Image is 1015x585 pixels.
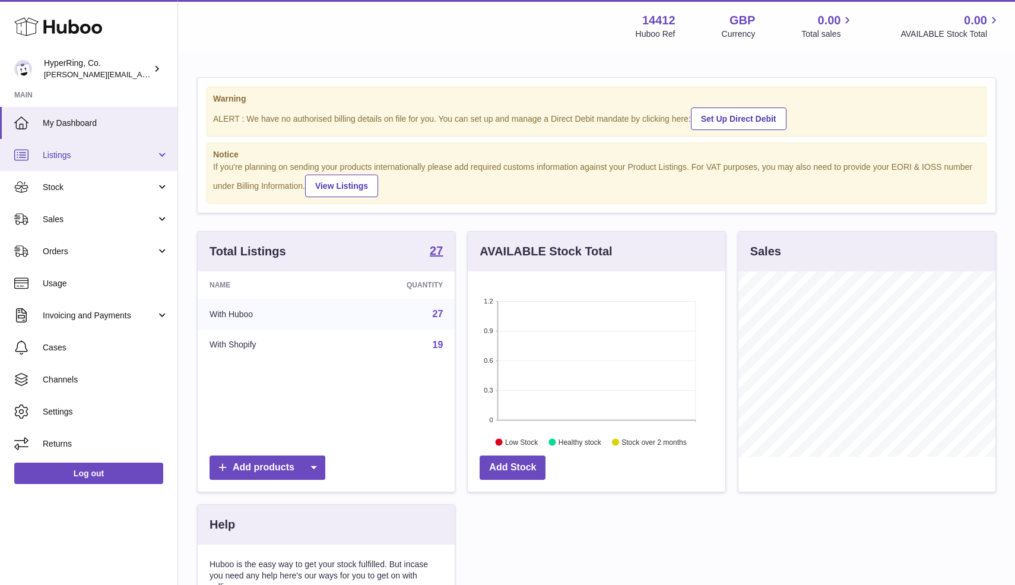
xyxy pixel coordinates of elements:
a: 19 [433,340,443,350]
span: Total sales [801,29,854,40]
td: With Huboo [198,299,337,330]
a: 27 [430,245,443,259]
span: Settings [43,406,169,418]
text: 0 [490,416,493,423]
div: Huboo Ref [636,29,675,40]
strong: GBP [729,12,755,29]
span: Orders [43,246,156,257]
a: 0.00 AVAILABLE Stock Total [900,12,1001,40]
th: Name [198,271,337,299]
span: Usage [43,278,169,289]
strong: Notice [213,149,980,160]
h3: AVAILABLE Stock Total [480,244,612,260]
text: 0.9 [484,327,493,334]
h3: Total Listings [210,244,286,260]
span: Sales [43,214,156,225]
span: [PERSON_NAME][EMAIL_ADDRESS][DOMAIN_NAME] [44,69,238,79]
text: 0.3 [484,387,493,394]
th: Quantity [337,271,455,299]
img: yoonil.choi@hyperring.co [14,60,32,78]
a: 27 [433,309,443,319]
a: 0.00 Total sales [801,12,854,40]
span: Channels [43,374,169,385]
a: Add Stock [480,456,545,480]
text: Healthy stock [559,438,602,447]
span: 0.00 [964,12,987,29]
text: Low Stock [505,438,538,447]
td: With Shopify [198,330,337,361]
a: Set Up Direct Debit [691,107,786,130]
span: Returns [43,438,169,450]
text: 1.2 [484,298,493,305]
div: Currency [722,29,756,40]
a: Log out [14,463,163,484]
span: AVAILABLE Stock Total [900,29,1001,40]
strong: 14412 [642,12,675,29]
span: Listings [43,150,156,161]
strong: Warning [213,93,980,105]
h3: Sales [750,244,781,260]
span: My Dashboard [43,118,169,129]
span: 0.00 [818,12,841,29]
text: Stock over 2 months [622,438,687,447]
div: ALERT : We have no authorised billing details on file for you. You can set up and manage a Direct... [213,106,980,130]
strong: 27 [430,245,443,257]
span: Stock [43,182,156,193]
div: HyperRing, Co. [44,58,151,80]
a: Add products [210,456,325,480]
h3: Help [210,517,235,533]
div: If you're planning on sending your products internationally please add required customs informati... [213,162,980,197]
span: Cases [43,342,169,353]
a: View Listings [305,175,378,197]
text: 0.6 [484,357,493,364]
span: Invoicing and Payments [43,310,156,321]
